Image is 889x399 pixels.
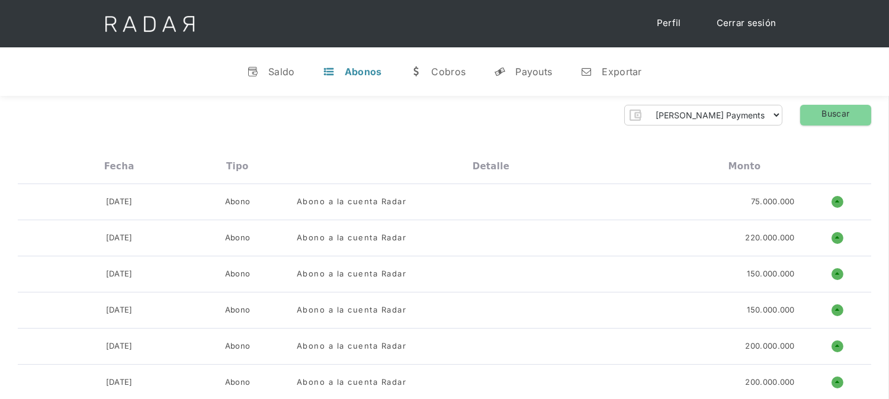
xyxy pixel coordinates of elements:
[106,304,133,316] div: [DATE]
[747,304,795,316] div: 150.000.000
[104,161,134,172] div: Fecha
[225,196,251,208] div: Abono
[832,232,843,244] h1: o
[751,196,795,208] div: 75.000.000
[297,377,407,388] div: Abono a la cuenta Radar
[225,304,251,316] div: Abono
[832,268,843,280] h1: o
[624,105,782,126] form: Form
[832,377,843,388] h1: o
[323,66,335,78] div: t
[106,232,133,244] div: [DATE]
[746,340,795,352] div: 200.000.000
[297,304,407,316] div: Abono a la cuenta Radar
[106,196,133,208] div: [DATE]
[832,196,843,208] h1: o
[297,232,407,244] div: Abono a la cuenta Radar
[747,268,795,280] div: 150.000.000
[268,66,295,78] div: Saldo
[473,161,509,172] div: Detalle
[645,12,693,35] a: Perfil
[580,66,592,78] div: n
[247,66,259,78] div: v
[410,66,422,78] div: w
[832,340,843,352] h1: o
[225,377,251,388] div: Abono
[515,66,552,78] div: Payouts
[728,161,761,172] div: Monto
[106,268,133,280] div: [DATE]
[345,66,382,78] div: Abonos
[225,268,251,280] div: Abono
[431,66,466,78] div: Cobros
[297,268,407,280] div: Abono a la cuenta Radar
[297,340,407,352] div: Abono a la cuenta Radar
[705,12,788,35] a: Cerrar sesión
[226,161,249,172] div: Tipo
[297,196,407,208] div: Abono a la cuenta Radar
[106,377,133,388] div: [DATE]
[602,66,641,78] div: Exportar
[746,377,795,388] div: 200.000.000
[106,340,133,352] div: [DATE]
[225,232,251,244] div: Abono
[494,66,506,78] div: y
[800,105,871,126] a: Buscar
[832,304,843,316] h1: o
[746,232,795,244] div: 220.000.000
[225,340,251,352] div: Abono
